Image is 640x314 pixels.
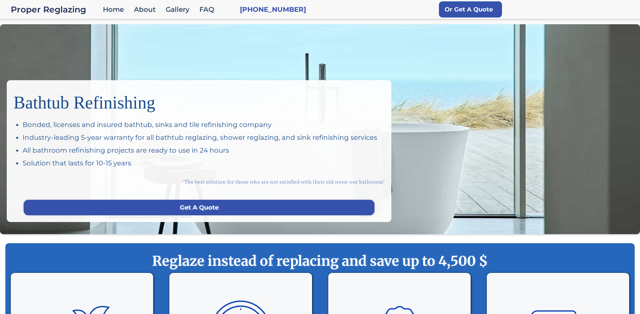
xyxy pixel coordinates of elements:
[196,2,221,17] a: FAQ
[23,146,385,155] div: All bathroom refinishing projects are ready to use in 24 hours
[23,158,385,168] div: Solution that lasts for 10-15 years
[240,5,306,14] a: [PHONE_NUMBER]
[439,1,502,18] a: Or Get A Quote
[162,2,196,17] a: Gallery
[24,200,374,215] a: Get A Quote
[13,171,385,193] div: "The best solution for those who are not satisfied with their old worn-out bathroom"
[131,2,162,17] a: About
[100,2,131,17] a: Home
[11,5,100,14] div: Proper Reglazing
[23,120,385,129] div: Bonded, licenses and insured bathtub, sinks and tile refinishing company
[23,133,385,142] div: Industry-leading 5-year warranty for all bathtub reglazing, shower reglazing, and sink refinishin...
[11,5,100,14] a: home
[13,87,385,113] h1: Bathtub Refinishing
[19,253,621,270] strong: Reglaze instead of replacing and save up to 4,500 $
